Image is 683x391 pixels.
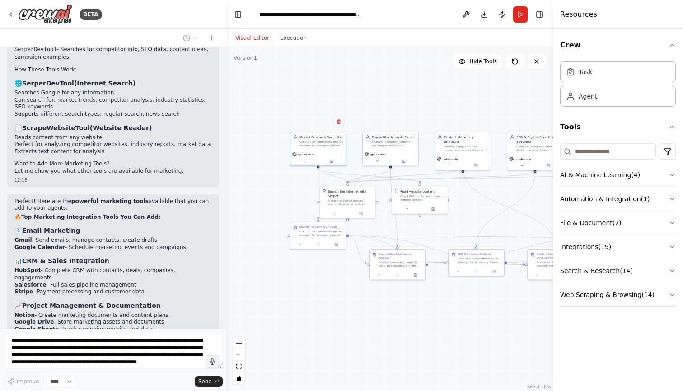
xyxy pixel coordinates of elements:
[14,267,41,273] strong: HubSpot
[392,186,448,214] div: ScrapeWebsiteToolRead website contentA tool that can be used to read a website content.
[467,269,486,274] button: No output available
[309,242,327,247] button: No output available
[14,301,212,310] h3: 📈
[22,227,80,234] strong: Email Marketing
[560,33,676,58] button: Crew
[560,114,676,140] button: Tools
[560,58,676,114] div: Crew
[537,260,580,268] div: Create a comprehensive content marketing strategy for {company_name}. Develop content pillars, cr...
[14,141,212,148] li: Perfect for analyzing competitor websites, industry reports, market data
[4,376,43,387] button: Improve
[507,235,604,265] g: Edge from 26def9b0-46dc-4d11-a101-a4f6595cc421 to cf74de40-e976-4bfa-9ab4-26355ac85ab3
[323,189,326,193] img: SerperDevTool
[14,237,212,244] li: - Send emails, manage contacts, create drafts
[400,194,445,202] div: A tool that can be used to read a website content.
[14,267,212,281] li: - Complete CRM with contacts, deals, companies, engagements
[14,256,212,265] h3: 📊
[560,140,676,314] div: Tools
[560,211,676,235] button: File & Document(7)
[533,8,546,21] button: Hide right sidebar
[21,214,161,220] strong: Top Marketing Integration Tools You Can Add:
[560,283,676,306] button: Web Scraping & Browsing(14)
[400,189,435,193] div: Read website content
[14,90,212,97] li: Searches Google for any information
[328,189,373,198] div: Search the internet with Serper
[463,163,489,169] button: Open in side panel
[333,116,345,127] button: Delete node
[14,177,212,184] div: 12:18
[316,169,350,184] g: Edge from f254642e-9363-48b2-bcbd-f883e6e17887 to 507bfc05-6af1-4d75-ac4b-f6d6b5d9bad2
[458,252,491,256] div: SEO & Keyword Strategy
[290,222,346,250] div: Market Research & AnalysisConduct comprehensive market research for {company_name} in the {indust...
[206,355,219,368] button: Click to speak your automation idea
[379,260,422,268] div: Analyze {company_name}'s top 5-10 competitors in the {industry} industry. Research their marketin...
[22,257,109,264] strong: CRM & Sales Integration
[14,288,212,296] li: - Payment processing and customer data
[259,10,361,19] nav: breadcrumb
[198,378,212,385] span: Send
[515,157,531,161] span: gpt-4o-mini
[408,273,423,278] button: Open in side panel
[388,273,407,278] button: No output available
[487,269,502,274] button: Open in side panel
[560,235,676,259] button: Integrations(19)
[443,157,458,161] span: gpt-4o-mini
[349,233,604,240] g: Edge from 629c7de4-ff2f-4d2c-b11a-fb8e6a7a4b22 to cf74de40-e976-4bfa-9ab4-26355ac85ab3
[435,132,491,171] div: Content Marketing StrategistDevelop comprehensive content marketing strategies for {company_name}...
[14,46,212,61] li: - Searches for competitor info, SEO data, content ideas, campaign examples
[391,159,417,164] button: Open in side panel
[14,160,212,168] h2: Want to Add More Marketing Tools?
[232,8,244,21] button: Hide left sidebar
[516,135,560,144] div: SEO & Digital Marketing Specialist
[14,319,54,325] strong: Google Drive
[379,252,422,259] div: Competitive Intelligence Analysis
[14,97,212,111] li: Can search for: market trends, competitor analysis, industry statistics, SEO keywords
[346,169,393,184] g: Edge from 6bf3fa84-e6ad-4010-8275-386d853a840a to 507bfc05-6af1-4d75-ac4b-f6d6b5d9bad2
[14,148,212,155] li: Extracts text content for analysis
[233,372,245,384] button: toggle interactivity
[319,159,345,164] button: Open in side panel
[298,153,314,156] span: gpt-4o-mini
[369,249,426,280] div: Competitive Intelligence AnalysisAnalyze {company_name}'s top 5-10 competitors in the {industry} ...
[14,312,35,318] strong: Notion
[14,326,59,332] strong: Google Sheets
[388,169,400,247] g: Edge from 6bf3fa84-e6ad-4010-8275-386d853a840a to 1f12e82f-0168-412f-abd3-78aa48dafaf3
[546,273,565,278] button: No output available
[579,67,592,76] div: Task
[527,249,584,280] div: Content Marketing Strategy DevelopmentCreate a comprehensive content marketing strategy for {comp...
[14,134,212,141] li: Reads content from any website
[14,123,212,132] h3: 📄 (Website Reader)
[230,33,275,43] button: Visual Editor
[316,169,321,220] g: Edge from f254642e-9363-48b2-bcbd-f883e6e17887 to 629c7de4-ff2f-4d2c-b11a-fb8e6a7a4b22
[14,168,212,175] p: Let me show you what other tools are available for marketing:
[14,198,212,212] p: Perfect! Here are the available that you can add to your agents:
[195,376,223,387] button: Send
[14,282,212,289] li: - Full sales pipeline management
[14,312,212,319] li: - Create marketing documents and content plans
[14,66,212,74] h2: How These Tools Work:
[560,163,676,187] button: AI & Machine Learning(4)
[448,249,505,277] div: SEO & Keyword StrategyDevelop a comprehensive SEO strategy for {company_name}. Research relevant ...
[444,135,488,144] div: Content Marketing Strategist
[453,54,502,69] button: Hide Tools
[233,361,245,372] button: fit view
[348,211,374,217] button: Open in side panel
[14,47,57,53] code: SerperDevTool
[205,33,219,43] button: Start a new chat
[428,235,604,265] g: Edge from 1f12e82f-0168-412f-abd3-78aa48dafaf3 to cf74de40-e976-4bfa-9ab4-26355ac85ab3
[395,189,398,193] img: ScrapeWebsiteTool
[275,33,312,43] button: Execution
[14,79,212,88] h3: 🌐 (Internet Search)
[14,244,212,251] li: - Schedule marketing events and campaigns
[299,230,343,237] div: Conduct comprehensive market research for {company_name} in the {industry} industry. Research mar...
[349,233,367,265] g: Edge from 629c7de4-ff2f-4d2c-b11a-fb8e6a7a4b22 to 1f12e82f-0168-412f-abd3-78aa48dafaf3
[444,145,488,152] div: Develop comprehensive content marketing strategies for {company_name}, creating detailed content ...
[560,9,597,20] h4: Resources
[14,226,212,235] h3: 📧
[14,111,212,118] li: Supports different search types: regular search, news search
[234,54,257,61] div: Version 1
[319,186,376,219] div: SerperDevToolSearch the internet with SerperA tool that can be used to search the internet with a...
[22,80,74,87] strong: SerperDevTool
[14,214,212,221] h2: 🔥
[14,282,47,288] strong: Salesforce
